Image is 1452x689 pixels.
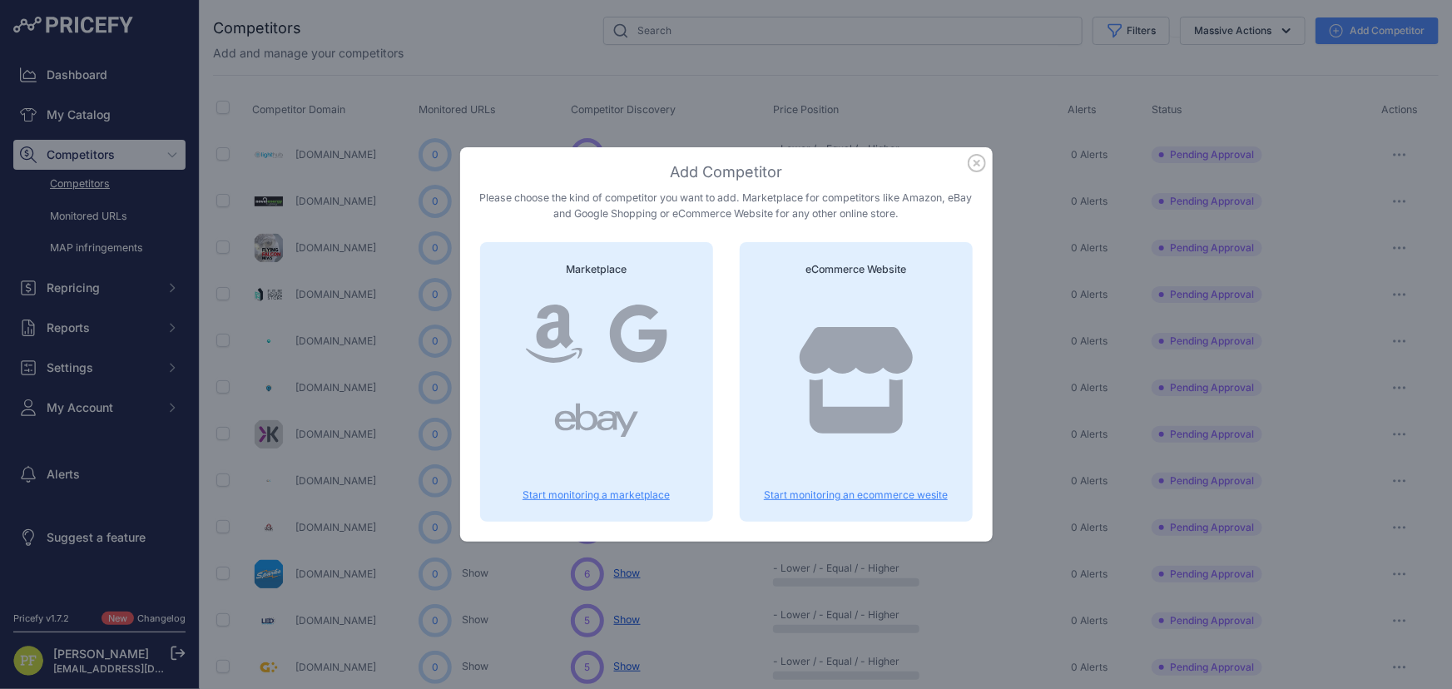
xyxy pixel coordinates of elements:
h4: eCommerce Website [760,262,953,278]
a: eCommerce Website Start monitoring an ecommerce wesite [760,262,953,502]
p: Start monitoring a marketplace [500,488,693,502]
a: Marketplace Start monitoring a marketplace [500,262,693,502]
h4: Marketplace [500,262,693,278]
h3: Add Competitor [480,161,973,184]
p: Start monitoring an ecommerce wesite [760,488,953,502]
p: Please choose the kind of competitor you want to add. Marketplace for competitors like Amazon, eB... [480,191,973,221]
